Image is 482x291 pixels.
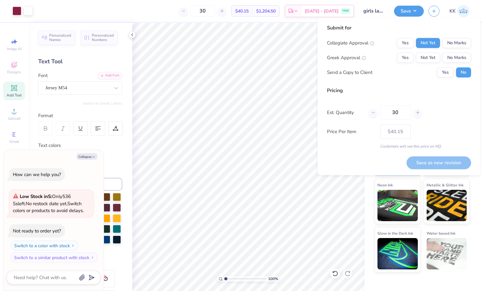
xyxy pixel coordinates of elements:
[8,116,20,121] span: Upload
[38,72,48,79] label: Font
[437,67,453,77] button: Yes
[427,190,467,221] img: Metallic & Glitter Ink
[97,72,122,79] div: Add Font
[76,153,97,160] button: Collapse
[91,256,94,259] img: Switch to a similar product with stock
[7,70,21,75] span: Designs
[7,93,22,98] span: Add Text
[397,38,413,48] button: Yes
[377,230,413,236] span: Glow in the Dark Ink
[427,230,455,236] span: Water based Ink
[327,143,471,149] div: Customers will see this price on HQ.
[327,128,376,135] label: Price Per Item
[443,53,471,63] button: No Marks
[377,190,418,221] img: Neon Ink
[13,171,61,178] div: How can we help you?
[305,8,339,14] span: [DATE] - [DATE]
[92,33,114,42] span: Personalized Numbers
[377,182,393,188] span: Neon Ink
[449,5,469,17] a: KK
[397,53,413,63] button: Yes
[394,6,424,17] button: Save
[327,54,366,61] div: Greek Approval
[457,5,469,17] img: Karina King
[456,67,471,77] button: No
[38,112,123,119] div: Format
[327,39,374,47] div: Collegiate Approval
[416,38,440,48] button: Not Yet
[327,109,364,116] label: Est. Quantity
[38,57,122,66] div: Text Tool
[416,53,440,63] button: Not Yet
[20,193,52,200] strong: Low Stock in S :
[235,8,249,14] span: $40.15
[268,276,278,282] span: 100 %
[380,105,411,120] input: – –
[83,101,122,106] button: Switch to Greek Letters
[13,193,84,214] span: Only 536 Ss left. Switch colors or products to avoid delays.
[427,238,467,269] img: Water based Ink
[71,244,75,247] img: Switch to a color with stock
[256,8,276,14] span: $1,204.50
[443,38,471,48] button: No Marks
[427,182,464,188] span: Metallic & Glitter Ink
[13,228,61,234] div: Not ready to order yet?
[38,142,61,149] label: Text colors
[9,139,19,144] span: Greek
[49,33,71,42] span: Personalized Names
[327,87,471,94] div: Pricing
[7,46,22,51] span: Image AI
[26,200,67,207] span: No restock date yet.
[190,5,215,17] input: – –
[11,252,98,262] button: Switch to a similar product with stock
[377,238,418,269] img: Glow in the Dark Ink
[449,8,456,15] span: KK
[327,24,471,32] div: Submit for
[359,5,389,17] input: Untitled Design
[327,69,372,76] div: Send a Copy to Client
[11,241,78,251] button: Switch to a color with stock
[342,9,349,13] span: FREE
